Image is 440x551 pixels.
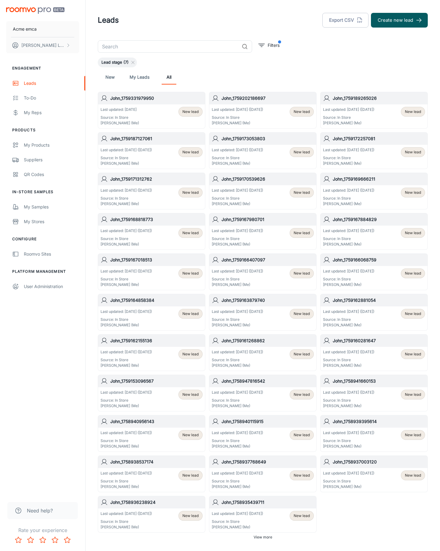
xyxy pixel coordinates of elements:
[101,470,152,476] p: Last updated: [DATE] ([DATE])
[209,132,317,169] a: John_1759173053803Last updated: [DATE] ([DATE])Source: In Store[PERSON_NAME] (Me)New lead
[322,13,369,28] button: Export CSV
[333,418,425,425] h6: John_1758939395614
[101,398,152,403] p: Source: In Store
[130,70,149,84] a: My Leads
[222,459,314,465] h6: John_1758937768649
[24,142,79,148] div: My Products
[323,484,374,489] p: [PERSON_NAME] (Me)
[182,392,199,397] span: New lead
[61,534,73,546] button: Rate 5 star
[209,375,317,411] a: John_1758947816542Last updated: [DATE] ([DATE])Source: In Store[PERSON_NAME] (Me)New lead
[320,294,428,331] a: John_1759162881054Last updated: [DATE] ([DATE])Source: In Store[PERSON_NAME] (Me)New lead
[110,216,203,223] h6: John_1759168818773
[333,337,425,344] h6: John_1759160281647
[323,349,374,355] p: Last updated: [DATE] ([DATE])
[209,455,317,492] a: John_1758937768649Last updated: [DATE] ([DATE])Source: In Store[PERSON_NAME] (Me)New lead
[294,190,310,195] span: New lead
[24,171,79,178] div: QR Codes
[405,351,421,357] span: New lead
[212,309,263,314] p: Last updated: [DATE] ([DATE])
[405,473,421,478] span: New lead
[212,282,263,287] p: [PERSON_NAME] (Me)
[323,188,374,193] p: Last updated: [DATE] ([DATE])
[333,378,425,384] h6: John_1758941660153
[98,213,205,250] a: John_1759168818773Last updated: [DATE] ([DATE])Source: In Store[PERSON_NAME] (Me)New lead
[110,418,203,425] h6: John_1758940956143
[323,322,374,328] p: [PERSON_NAME] (Me)
[101,524,152,530] p: [PERSON_NAME] (Me)
[110,176,203,182] h6: John_1759171312762
[182,109,199,114] span: New lead
[182,432,199,438] span: New lead
[110,499,203,506] h6: John_1758936238924
[110,378,203,384] h6: John_1759153096567
[320,132,428,169] a: John_1759172257081Last updated: [DATE] ([DATE])Source: In Store[PERSON_NAME] (Me)New lead
[98,334,205,371] a: John_1759162155136Last updated: [DATE] ([DATE])Source: In Store[PERSON_NAME] (Me)New lead
[333,135,425,142] h6: John_1759172257081
[27,507,53,514] span: Need help?
[212,120,263,126] p: [PERSON_NAME] (Me)
[98,455,205,492] a: John_1758938537174Last updated: [DATE] ([DATE])Source: In Store[PERSON_NAME] (Me)New lead
[182,311,199,317] span: New lead
[101,363,152,368] p: [PERSON_NAME] (Me)
[212,276,263,282] p: Source: In Store
[98,132,205,169] a: John_1759187127061Last updated: [DATE] ([DATE])Source: In Store[PERSON_NAME] (Me)New lead
[101,309,152,314] p: Last updated: [DATE] ([DATE])
[222,216,314,223] h6: John_1759167980701
[101,147,152,153] p: Last updated: [DATE] ([DATE])
[24,534,37,546] button: Rate 2 star
[98,59,132,66] span: Lead stage (7)
[405,230,421,236] span: New lead
[101,511,152,516] p: Last updated: [DATE] ([DATE])
[212,519,263,524] p: Source: In Store
[294,351,310,357] span: New lead
[182,473,199,478] span: New lead
[405,271,421,276] span: New lead
[6,21,79,37] button: Acme emca
[257,40,281,50] button: filter
[222,297,314,304] h6: John_1759163879740
[24,156,79,163] div: Suppliers
[294,392,310,397] span: New lead
[101,322,152,328] p: [PERSON_NAME] (Me)
[101,196,152,201] p: Source: In Store
[182,190,199,195] span: New lead
[101,201,152,207] p: [PERSON_NAME] (Me)
[323,282,374,287] p: [PERSON_NAME] (Me)
[110,257,203,263] h6: John_1759167018513
[320,375,428,411] a: John_1758941660153Last updated: [DATE] ([DATE])Source: In Store[PERSON_NAME] (Me)New lead
[405,149,421,155] span: New lead
[222,95,314,102] h6: John_1759202186697
[212,188,263,193] p: Last updated: [DATE] ([DATE])
[101,276,152,282] p: Source: In Store
[98,173,205,209] a: John_1759171312762Last updated: [DATE] ([DATE])Source: In Store[PERSON_NAME] (Me)New lead
[101,155,152,161] p: Source: In Store
[323,317,374,322] p: Source: In Store
[405,432,421,438] span: New lead
[212,161,263,166] p: [PERSON_NAME] (Me)
[24,80,79,87] div: Leads
[333,297,425,304] h6: John_1759162881054
[222,499,314,506] h6: John_1758935439711
[101,444,152,449] p: [PERSON_NAME] (Me)
[101,484,152,489] p: [PERSON_NAME] (Me)
[182,230,199,236] span: New lead
[212,398,263,403] p: Source: In Store
[212,438,263,444] p: Source: In Store
[209,92,317,129] a: John_1759202186697Last updated: [DATE] ([DATE])Source: In Store[PERSON_NAME] (Me)New lead
[222,337,314,344] h6: John_1759161268862
[333,257,425,263] h6: John_1759166068759
[320,173,428,209] a: John_1759169666211Last updated: [DATE] ([DATE])Source: In Store[PERSON_NAME] (Me)New lead
[212,242,263,247] p: [PERSON_NAME] (Me)
[333,216,425,223] h6: John_1759167884829
[98,15,119,26] h1: Leads
[212,349,263,355] p: Last updated: [DATE] ([DATE])
[98,415,205,452] a: John_1758940956143Last updated: [DATE] ([DATE])Source: In Store[PERSON_NAME] (Me)New lead
[212,470,263,476] p: Last updated: [DATE] ([DATE])
[101,438,152,444] p: Source: In Store
[212,107,263,112] p: Last updated: [DATE] ([DATE])
[101,115,139,120] p: Source: In Store
[212,196,263,201] p: Source: In Store
[101,519,152,524] p: Source: In Store
[320,455,428,492] a: John_1758937003120Last updated: [DATE] ([DATE])Source: In Store[PERSON_NAME] (Me)New lead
